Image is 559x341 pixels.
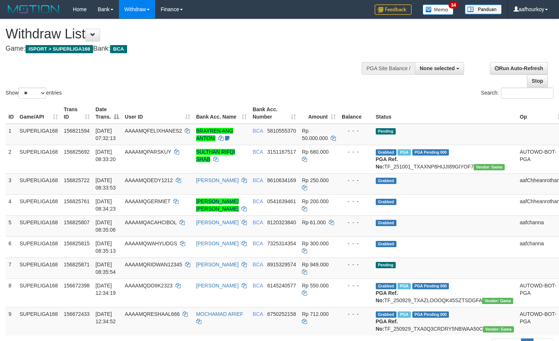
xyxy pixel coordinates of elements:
h4: Game: Bank: [6,45,365,52]
b: PGA Ref. No: [376,156,398,170]
span: [DATE] 08:33:20 [96,149,116,162]
span: Grabbed [376,149,396,156]
span: Rp 200.000 [302,198,328,204]
span: Grabbed [376,178,396,184]
span: Rp 50.000.000 [302,128,328,141]
td: 4 [6,194,17,215]
button: None selected [415,62,464,75]
td: SUPERLIGA168 [17,215,61,236]
div: - - - [342,148,370,156]
td: 6 [6,236,17,258]
img: Feedback.jpg [375,4,412,15]
td: 8 [6,279,17,307]
div: - - - [342,310,370,318]
span: Rp 550.000 [302,283,328,289]
a: [PERSON_NAME] [196,241,239,246]
span: Vendor URL: https://trx31.1velocity.biz [482,298,513,304]
div: - - - [342,261,370,268]
td: SUPERLIGA168 [17,279,61,307]
div: - - - [342,198,370,205]
span: Rp 680.000 [302,149,328,155]
div: - - - [342,219,370,226]
td: TF_250929_TXA0Q3CRDRY5NBWAA50C [373,307,517,335]
td: SUPERLIGA168 [17,173,61,194]
td: SUPERLIGA168 [17,145,61,173]
span: [DATE] 12:34:52 [96,311,116,324]
span: Grabbed [376,220,396,226]
span: 156825807 [64,219,90,225]
label: Show entries [6,88,62,99]
span: [DATE] 08:33:53 [96,177,116,191]
span: Copy 6145240577 to clipboard [267,283,296,289]
span: Pending [376,128,396,134]
th: Bank Acc. Number: activate to sort column ascending [250,103,299,124]
span: AAAAMQFELIXHANES2 [125,128,182,134]
span: Marked by aafsoycanthlai [398,283,410,289]
span: AAAAMQACAHCIBOL [125,219,177,225]
td: SUPERLIGA168 [17,124,61,145]
span: AAAAMQPARSKUY [125,149,171,155]
span: Copy 8915329574 to clipboard [267,262,296,267]
td: TF_250929_TXAZLOOOQK45SZTSDGFA [373,279,517,307]
span: 156825722 [64,177,90,183]
td: SUPERLIGA168 [17,194,61,215]
span: PGA Pending [412,283,449,289]
span: Rp 712.000 [302,311,328,317]
span: 156672433 [64,311,90,317]
span: 156672398 [64,283,90,289]
td: TF_251001_TXAXNP8HIJJI89GIYOF7 [373,145,517,173]
span: Copy 7325314354 to clipboard [267,241,296,246]
a: [PERSON_NAME] [196,219,239,225]
span: BCA [253,262,263,267]
td: SUPERLIGA168 [17,307,61,335]
span: BCA [253,177,263,183]
td: 7 [6,258,17,279]
span: Rp 949.000 [302,262,328,267]
input: Search: [501,88,553,99]
span: BCA [253,241,263,246]
h1: Withdraw List [6,27,365,41]
img: Button%20Memo.svg [423,4,454,15]
a: [PERSON_NAME] [196,283,239,289]
div: - - - [342,240,370,247]
th: ID [6,103,17,124]
span: Copy 8120323840 to clipboard [267,219,296,225]
span: Pending [376,262,396,268]
th: Trans ID: activate to sort column ascending [61,103,93,124]
span: 156825692 [64,149,90,155]
div: - - - [342,282,370,289]
span: Grabbed [376,283,396,289]
span: BCA [253,219,263,225]
td: 2 [6,145,17,173]
span: BCA [253,283,263,289]
span: AAAAMQRESHAAL666 [125,311,180,317]
a: [PERSON_NAME] [196,262,239,267]
span: BCA [253,128,263,134]
a: Stop [527,75,548,87]
th: Bank Acc. Name: activate to sort column ascending [193,103,250,124]
span: Copy 3151167517 to clipboard [267,149,296,155]
span: Vendor URL: https://trx31.1velocity.biz [483,326,514,333]
th: User ID: activate to sort column ascending [122,103,193,124]
span: BCA [253,198,263,204]
th: Status [373,103,517,124]
span: Marked by aafsoycanthlai [398,311,410,318]
span: BCA [253,311,263,317]
b: PGA Ref. No: [376,290,398,303]
span: [DATE] 07:32:13 [96,128,116,141]
span: AAAAMQGERMIET [125,198,170,204]
span: [DATE] 08:35:54 [96,262,116,275]
a: [PERSON_NAME] [196,177,239,183]
th: Amount: activate to sort column ascending [299,103,339,124]
span: PGA Pending [412,149,449,156]
span: 156825761 [64,198,90,204]
th: Game/API: activate to sort column ascending [17,103,61,124]
span: [DATE] 12:34:19 [96,283,116,296]
a: MOCHAMAD ARIEF [196,311,243,317]
span: Copy 5810555370 to clipboard [267,128,296,134]
div: - - - [342,127,370,134]
span: Grabbed [376,241,396,247]
a: BRAYREN ANG ANTONI [196,128,233,141]
span: AAAAMQDOIIK2323 [125,283,173,289]
span: [DATE] 08:35:13 [96,241,116,254]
